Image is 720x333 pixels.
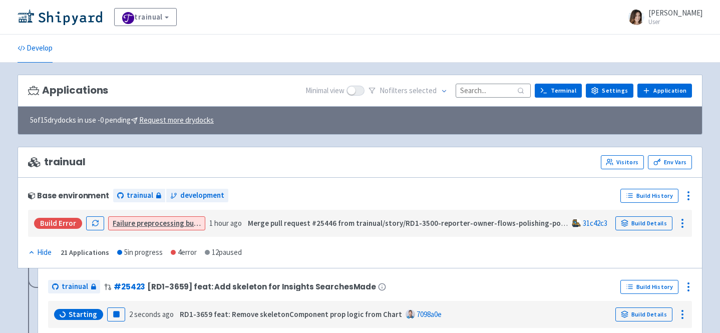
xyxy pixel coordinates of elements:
[637,84,692,98] a: Application
[622,9,702,25] a: [PERSON_NAME] User
[417,309,442,319] a: 7098a0e
[305,85,344,97] span: Minimal view
[129,309,174,319] time: 2 seconds ago
[648,19,702,25] small: User
[113,218,202,228] a: Failure preprocessing build
[620,189,678,203] a: Build History
[114,281,145,292] a: #25423
[583,218,607,228] a: 31c42c3
[615,307,672,321] a: Build Details
[127,190,153,201] span: trainual
[28,247,52,258] div: Hide
[107,307,125,321] button: Pause
[180,309,402,319] strong: RD1-3659 feat: Remove skeletonComponent prop logic from Chart
[205,247,242,258] div: 12 paused
[18,35,53,63] a: Develop
[409,86,437,95] span: selected
[139,115,214,125] u: Request more drydocks
[586,84,633,98] a: Settings
[28,156,86,168] span: trainual
[18,9,102,25] img: Shipyard logo
[147,282,376,291] span: [RD1-3659] feat: Add skeleton for Insights SearchesMade
[648,8,702,18] span: [PERSON_NAME]
[456,84,531,97] input: Search...
[380,85,437,97] span: No filter s
[62,281,88,292] span: trainual
[535,84,582,98] a: Terminal
[117,247,163,258] div: 5 in progress
[69,309,97,319] span: Starting
[30,115,214,126] span: 5 of 15 drydocks in use - 0 pending
[620,280,678,294] a: Build History
[28,191,109,200] div: Base environment
[615,216,672,230] a: Build Details
[28,247,53,258] button: Hide
[28,85,108,96] h3: Applications
[209,218,242,228] time: 1 hour ago
[601,155,644,169] a: Visitors
[34,218,82,229] div: Build Error
[61,247,109,258] div: 21 Applications
[113,189,165,202] a: trainual
[114,8,177,26] a: trainual
[648,155,692,169] a: Env Vars
[180,190,224,201] span: development
[48,280,100,293] a: trainual
[171,247,197,258] div: 4 error
[248,218,574,228] strong: Merge pull request #25446 from trainual/story/RD1-3500-reporter-owner-flows-polishing-points
[166,189,228,202] a: development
